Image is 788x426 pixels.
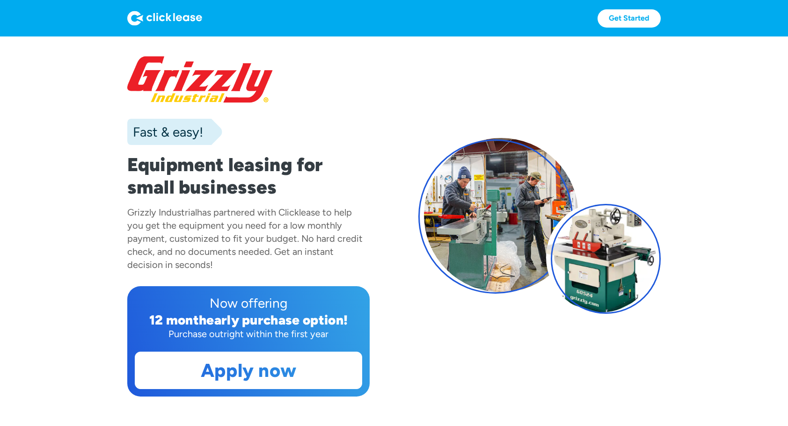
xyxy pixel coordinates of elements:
div: Purchase outright within the first year [135,327,362,340]
img: Logo [127,11,202,26]
a: Apply now [135,352,362,389]
div: 12 month [149,312,207,328]
div: has partnered with Clicklease to help you get the equipment you need for a low monthly payment, c... [127,207,363,270]
div: Now offering [135,294,362,312]
div: Fast & easy! [127,123,203,141]
a: Get Started [598,9,661,28]
div: early purchase option! [206,312,348,328]
h1: Equipment leasing for small businesses [127,153,370,198]
div: Grizzly Industrial [127,207,197,218]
